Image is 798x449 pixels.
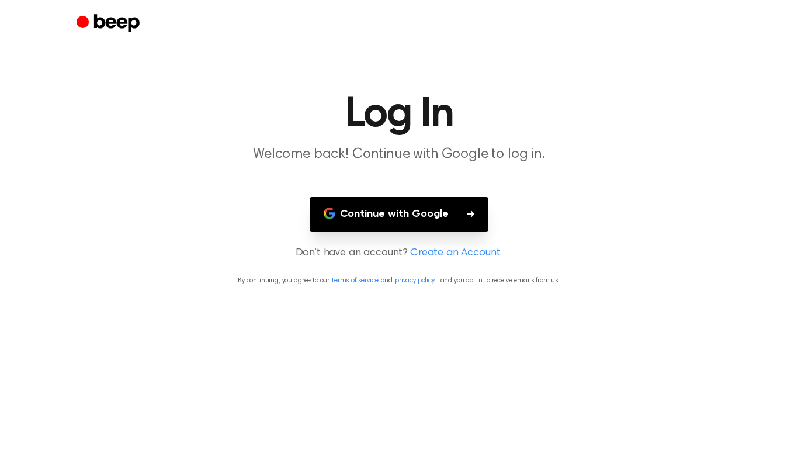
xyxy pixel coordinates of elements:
[310,197,488,232] button: Continue with Google
[332,277,378,284] a: terms of service
[77,12,143,35] a: Beep
[410,246,500,261] a: Create an Account
[100,94,698,136] h1: Log In
[395,277,435,284] a: privacy policy
[175,145,623,164] p: Welcome back! Continue with Google to log in.
[14,246,784,261] p: Don’t have an account?
[14,275,784,286] p: By continuing, you agree to our and , and you opt in to receive emails from us.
